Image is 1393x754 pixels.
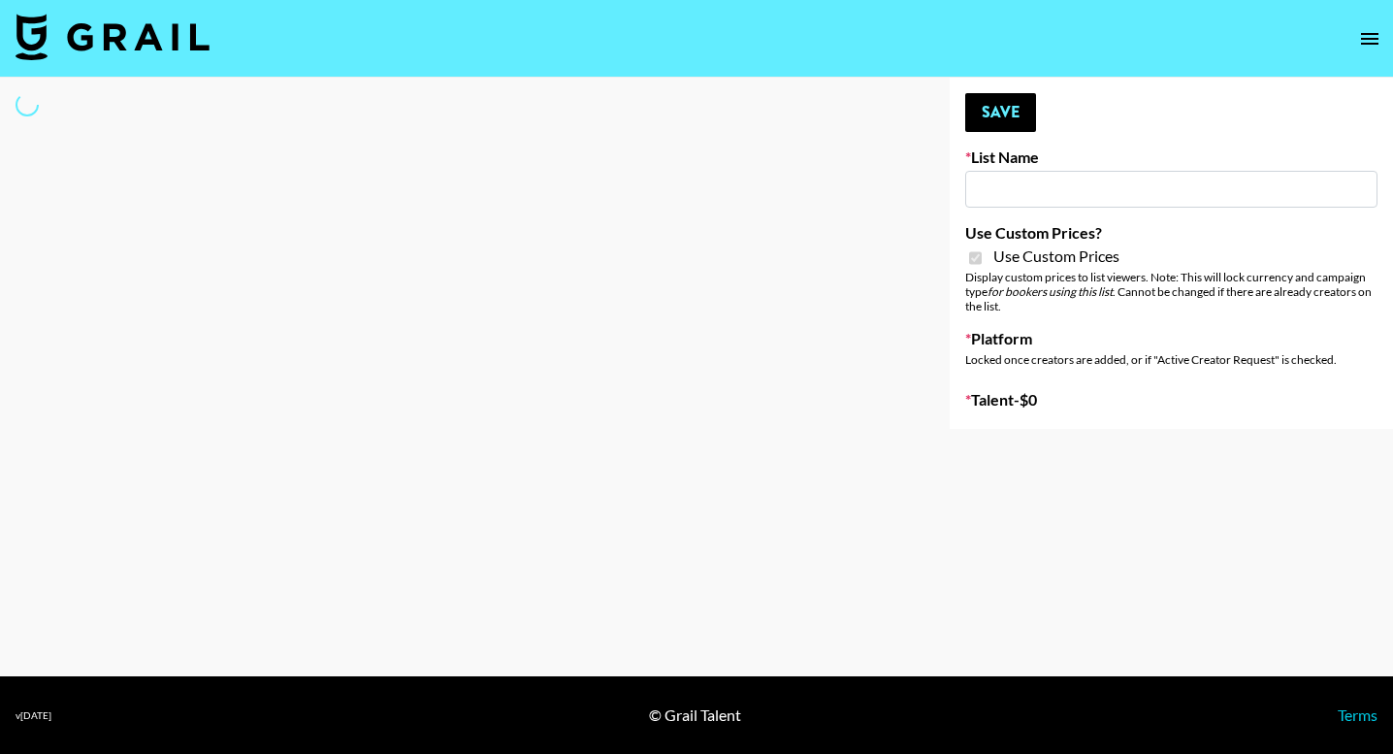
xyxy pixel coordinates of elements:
label: Platform [965,329,1377,348]
div: Display custom prices to list viewers. Note: This will lock currency and campaign type . Cannot b... [965,270,1377,313]
label: Use Custom Prices? [965,223,1377,243]
label: List Name [965,148,1377,167]
em: for bookers using this list [988,284,1113,299]
div: v [DATE] [16,709,51,722]
img: Grail Talent [16,14,210,60]
a: Terms [1338,705,1377,724]
button: open drawer [1350,19,1389,58]
button: Save [965,93,1036,132]
div: © Grail Talent [649,705,741,725]
div: Locked once creators are added, or if "Active Creator Request" is checked. [965,352,1377,367]
label: Talent - $ 0 [965,390,1377,410]
span: Use Custom Prices [993,246,1119,266]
